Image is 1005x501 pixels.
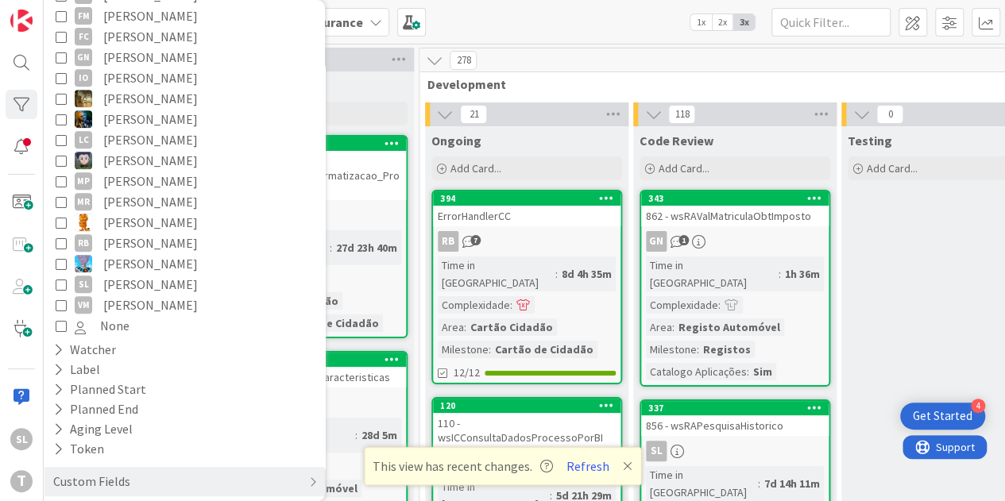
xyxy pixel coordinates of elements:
div: GN [641,231,829,252]
div: Cartão de Cidadão [276,314,383,332]
div: 110 - wsICConsultaDadosProcessoPorBI [433,413,620,448]
span: 278 [450,51,477,70]
div: FC [75,28,92,45]
button: SL [PERSON_NAME] [56,274,313,295]
span: [PERSON_NAME] [103,295,198,315]
div: 343 [641,191,829,206]
button: Refresh [561,456,615,476]
span: Add Card... [867,161,918,175]
button: LC [PERSON_NAME] [56,129,313,150]
span: Testing [848,133,892,148]
div: Complexidade [438,296,510,314]
span: [PERSON_NAME] [103,171,198,191]
button: SF [PERSON_NAME] [56,253,313,274]
span: : [672,318,675,336]
span: [PERSON_NAME] [103,233,198,253]
div: Area [646,318,672,336]
span: This view has recent changes. [373,457,553,476]
div: VM [75,296,92,314]
span: Code Review [640,133,713,148]
span: [PERSON_NAME] [103,191,198,212]
div: Registos [699,341,755,358]
div: GN [646,231,667,252]
span: : [330,239,332,256]
div: 394 [433,191,620,206]
div: 28d 5m [358,426,401,444]
span: : [779,265,781,283]
div: Cartão Cidadão [466,318,557,336]
div: Cartão de Cidadão [491,341,597,358]
div: 120 [440,400,620,411]
span: [PERSON_NAME] [103,47,198,67]
button: JC [PERSON_NAME] [56,88,313,109]
span: None [100,315,129,336]
div: 343 [648,193,829,204]
div: RB [75,234,92,252]
span: [PERSON_NAME] [103,129,198,150]
div: Milestone [646,341,697,358]
span: [PERSON_NAME] [103,67,198,88]
span: : [718,296,721,314]
span: 21 [460,105,487,124]
div: Planned Start [52,380,148,399]
span: : [464,318,466,336]
div: LC [75,131,92,148]
button: LS [PERSON_NAME] [56,150,313,171]
div: RB [438,231,458,252]
div: ErrorHandlerCC [433,206,620,226]
div: 337856 - wsRAPesquisaHistorico [641,401,829,436]
div: Milestone [438,341,489,358]
div: Sim [749,363,776,380]
img: JC [75,90,92,107]
span: Ongoing [431,133,481,148]
div: MR [75,193,92,210]
button: GN [PERSON_NAME] [56,47,313,67]
div: Label [52,360,102,380]
span: 12/12 [454,364,480,381]
div: 862 - wsRAValMatriculaObtImposto [641,206,829,226]
div: 394ErrorHandlerCC [433,191,620,226]
button: MP [PERSON_NAME] [56,171,313,191]
input: Quick Filter... [771,8,891,37]
div: Time in [GEOGRAPHIC_DATA] [438,256,555,291]
button: VM [PERSON_NAME] [56,295,313,315]
span: [PERSON_NAME] [103,253,198,274]
button: MR [PERSON_NAME] [56,191,313,212]
div: GN [75,48,92,66]
button: None [56,315,313,336]
span: [PERSON_NAME] [103,274,198,295]
span: : [758,475,760,492]
span: 1 [678,235,689,245]
div: SL [10,428,33,450]
span: : [555,265,558,283]
div: Catalogo Aplicações [646,363,747,380]
div: FM [75,7,92,25]
div: 1h 36m [781,265,824,283]
div: 856 - wsRAPesquisaHistorico [641,415,829,436]
span: 1x [690,14,712,30]
span: Add Card... [450,161,501,175]
button: JC [PERSON_NAME] [56,109,313,129]
div: T [10,470,33,492]
div: Area [438,318,464,336]
div: SL [641,441,829,461]
div: 27d 23h 40m [332,239,401,256]
div: 120 [433,399,620,413]
span: : [489,341,491,358]
div: 343862 - wsRAValMatriculaObtImposto [641,191,829,226]
div: Planned End [52,399,140,419]
button: RB [PERSON_NAME] [56,233,313,253]
div: Open Get Started checklist, remaining modules: 4 [900,403,985,430]
img: SF [75,255,92,272]
div: Get Started [913,408,972,424]
div: Aging Level [52,419,134,439]
span: : [697,341,699,358]
div: 337 [641,401,829,415]
span: 7 [470,235,481,245]
div: 4 [971,399,985,413]
span: Support [33,2,72,21]
span: [PERSON_NAME] [103,212,198,233]
div: Registo Automóvel [675,318,784,336]
div: 8d 4h 35m [558,265,616,283]
div: 337 [648,403,829,414]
